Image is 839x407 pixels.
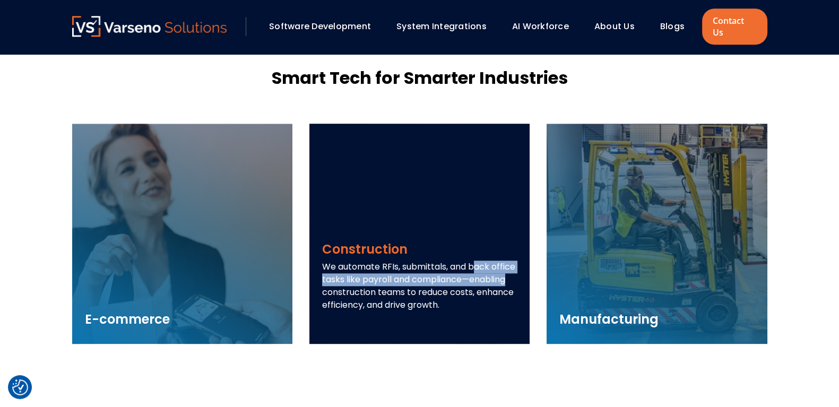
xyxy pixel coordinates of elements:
[594,20,635,32] a: About Us
[589,18,650,36] div: About Us
[702,8,767,45] a: Contact Us
[269,20,371,32] a: Software Development
[272,66,568,90] h2: Smart Tech for Smarter Industries
[559,310,754,329] h3: Manufacturing
[396,20,487,32] a: System Integrations
[391,18,501,36] div: System Integrations
[264,18,386,36] div: Software Development
[322,240,517,259] h3: Construction
[512,20,569,32] a: AI Workforce
[507,18,584,36] div: AI Workforce
[12,379,28,395] img: Revisit consent button
[655,18,699,36] div: Blogs
[85,310,280,329] h3: E-commerce
[322,261,517,311] p: We automate RFIs, submittals, and back office tasks like payroll and compliance—enabling construc...
[12,379,28,395] button: Cookie Settings
[660,20,685,32] a: Blogs
[72,16,227,37] img: Varseno Solutions – Product Engineering & IT Services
